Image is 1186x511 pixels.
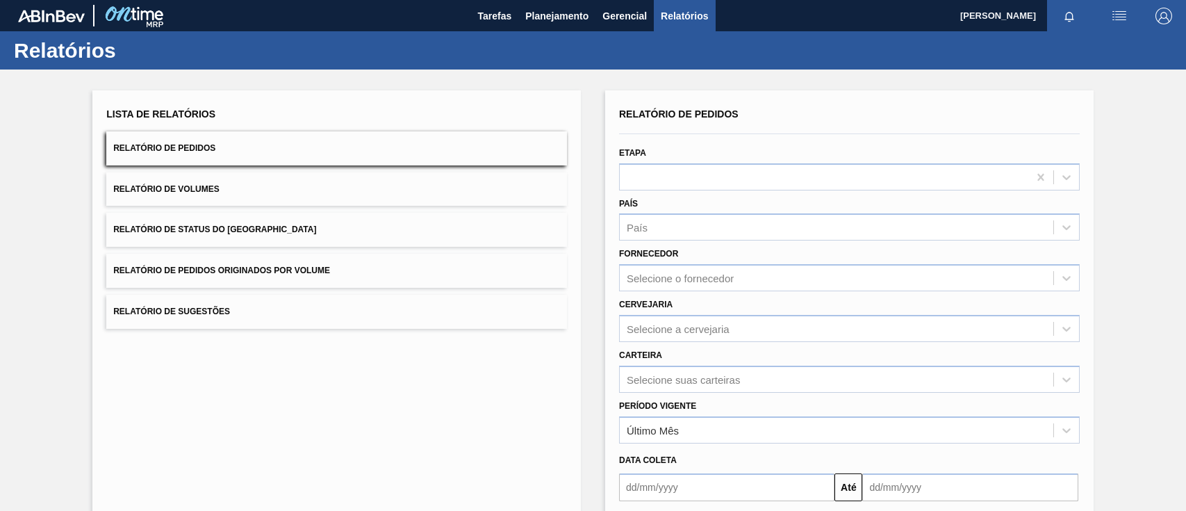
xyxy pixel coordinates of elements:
span: Lista de Relatórios [106,108,215,120]
input: dd/mm/yyyy [619,473,834,501]
button: Relatório de Volumes [106,172,567,206]
button: Relatório de Pedidos Originados por Volume [106,254,567,288]
img: Logout [1155,8,1172,24]
button: Relatório de Sugestões [106,295,567,329]
label: Período Vigente [619,401,696,411]
div: País [627,222,648,234]
span: Relatório de Pedidos [113,143,215,153]
span: Relatório de Pedidos [619,108,739,120]
span: Relatório de Sugestões [113,307,230,316]
span: Relatório de Volumes [113,184,219,194]
span: Relatório de Status do [GEOGRAPHIC_DATA] [113,225,316,234]
span: Data coleta [619,455,677,465]
label: Etapa [619,148,646,158]
button: Até [834,473,862,501]
label: Fornecedor [619,249,678,259]
button: Relatório de Status do [GEOGRAPHIC_DATA] [106,213,567,247]
img: TNhmsLtSVTkK8tSr43FrP2fwEKptu5GPRR3wAAAABJRU5ErkJggg== [18,10,85,22]
button: Notificações [1047,6,1092,26]
div: Último Mês [627,424,679,436]
span: Relatório de Pedidos Originados por Volume [113,266,330,275]
div: Selecione suas carteiras [627,373,740,385]
h1: Relatórios [14,42,261,58]
span: Planejamento [525,8,588,24]
span: Tarefas [477,8,511,24]
span: Gerencial [602,8,647,24]
input: dd/mm/yyyy [862,473,1078,501]
span: Relatórios [661,8,708,24]
div: Selecione o fornecedor [627,273,734,284]
img: userActions [1111,8,1128,24]
div: Selecione a cervejaria [627,323,730,334]
button: Relatório de Pedidos [106,131,567,165]
label: Cervejaria [619,300,673,309]
label: Carteira [619,350,662,360]
label: País [619,199,638,209]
